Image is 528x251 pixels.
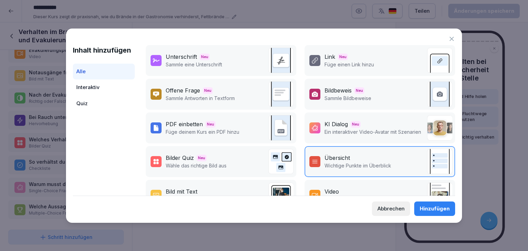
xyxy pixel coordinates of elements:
[324,53,335,61] div: Link
[427,48,452,73] img: link.svg
[166,128,239,135] p: Füge deinem Kurs ein PDF hinzu
[200,54,210,60] span: Neu
[166,187,197,196] div: Bild mit Text
[268,48,294,73] img: signature.svg
[166,95,235,102] p: Sammle Antworten in Textform
[166,53,197,61] div: Unterschrift
[324,187,339,196] div: Video
[268,115,294,141] img: pdf_embed.svg
[73,96,135,112] div: Quiz
[73,64,135,80] div: Alle
[268,81,294,107] img: text_response.svg
[354,87,364,94] span: Neu
[427,149,452,174] img: overview.svg
[324,95,371,102] p: Sammle Bildbeweise
[166,120,203,128] div: PDF einbetten
[324,86,352,95] div: Bildbeweis
[197,155,207,161] span: Neu
[324,61,374,68] p: Füge einen Link hinzu
[324,128,421,135] p: Ein interaktiver Video-Avatar mit Szenarien
[206,121,216,128] span: Neu
[166,86,200,95] div: Offene Frage
[372,201,410,216] button: Abbrechen
[73,79,135,96] div: Interaktiv
[166,154,194,162] div: Bilder Quiz
[324,162,391,169] p: Wichtige Punkte im Überblick
[166,162,227,169] p: Wähle das richtige Bild aus
[427,183,452,208] img: video.png
[166,61,222,68] p: Sammle eine Unterschrift
[268,149,294,174] img: image_quiz.svg
[351,121,361,128] span: Neu
[377,205,405,212] div: Abbrechen
[420,205,450,212] div: Hinzufügen
[324,120,348,128] div: KI Dialog
[268,183,294,208] img: text_image.png
[427,115,452,141] img: ai_dialogue.png
[414,201,455,216] button: Hinzufügen
[338,54,348,60] span: Neu
[324,154,350,162] div: Übersicht
[427,81,452,107] img: image_upload.svg
[73,45,135,55] h1: Inhalt hinzufügen
[203,87,213,94] span: Neu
